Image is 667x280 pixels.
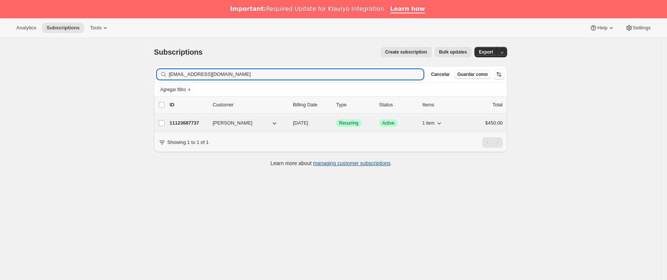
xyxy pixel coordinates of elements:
[213,101,287,109] p: Customer
[479,49,493,55] span: Export
[585,23,619,33] button: Help
[457,71,488,77] span: Guardar como
[431,71,450,77] span: Cancelar
[474,47,497,57] button: Export
[494,69,504,80] button: Ordenar los resultados
[482,137,503,148] nav: Paginación
[208,117,283,129] button: [PERSON_NAME]
[390,5,425,13] a: Learn how
[169,69,423,80] input: Filter subscribers
[213,119,252,127] span: [PERSON_NAME]
[154,48,203,56] span: Subscriptions
[435,47,471,57] button: Bulk updates
[46,25,80,31] span: Subscriptions
[170,118,503,128] div: 11123687737[PERSON_NAME][DATE]LogradoRecurringLogradoActive1 item$450.00
[485,120,503,126] span: $450.00
[230,5,384,13] div: Required Update for Klaviyo Integration
[293,101,330,109] p: Billing Date
[271,160,391,167] p: Learn more about
[230,5,266,12] b: Important:
[313,160,391,166] a: managing customer subscriptions
[170,119,207,127] p: 11123687737
[293,120,308,126] span: [DATE]
[597,25,607,31] span: Help
[157,85,195,94] button: Agregar filtro
[42,23,84,33] button: Subscriptions
[633,25,651,31] span: Settings
[160,87,186,93] span: Agregar filtro
[336,101,373,109] div: Type
[86,23,113,33] button: Tools
[90,25,101,31] span: Tools
[382,120,394,126] span: Active
[381,47,432,57] button: Create subscription
[422,101,460,109] div: Items
[621,23,655,33] button: Settings
[428,70,453,79] button: Cancelar
[167,139,209,146] p: Showing 1 to 1 of 1
[12,23,41,33] button: Analytics
[170,101,207,109] p: ID
[422,120,435,126] span: 1 item
[493,101,503,109] p: Total
[16,25,36,31] span: Analytics
[170,101,503,109] div: IDCustomerBilling DateTypeStatusItemsTotal
[454,70,491,79] button: Guardar como
[385,49,427,55] span: Create subscription
[379,101,416,109] p: Status
[422,118,443,128] button: 1 item
[339,120,358,126] span: Recurring
[439,49,467,55] span: Bulk updates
